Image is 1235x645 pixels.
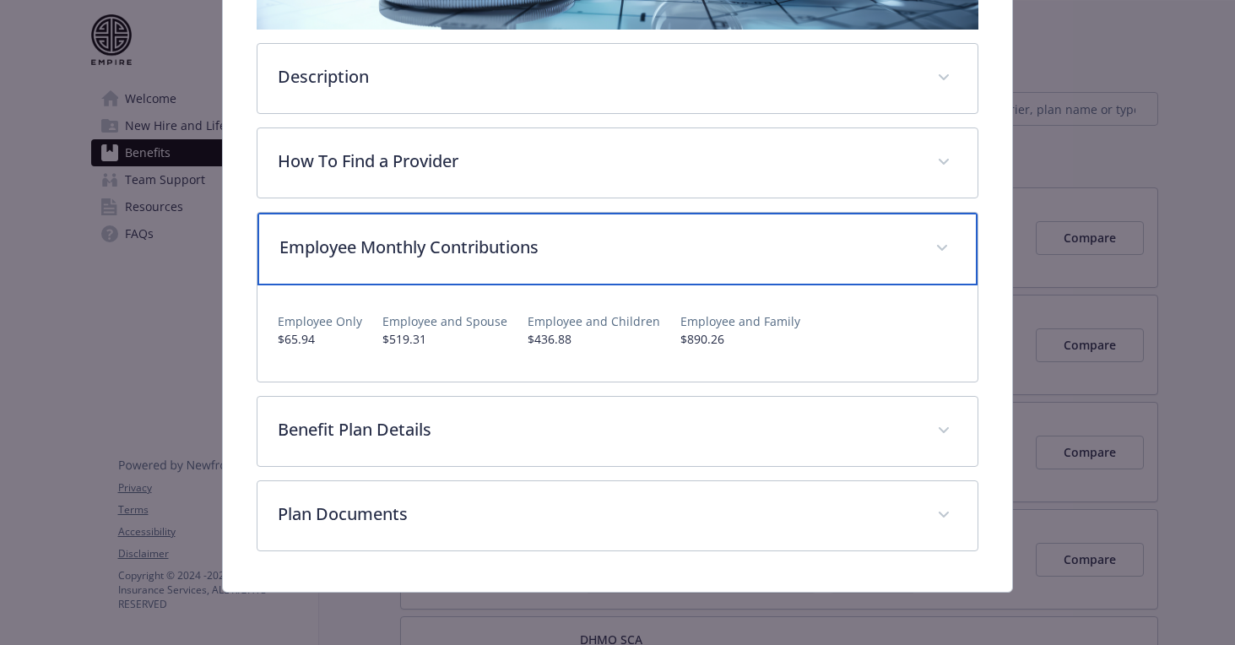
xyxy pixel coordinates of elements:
[257,397,977,466] div: Benefit Plan Details
[257,213,977,285] div: Employee Monthly Contributions
[278,417,916,442] p: Benefit Plan Details
[680,330,800,348] p: $890.26
[278,64,916,89] p: Description
[279,235,914,260] p: Employee Monthly Contributions
[382,312,507,330] p: Employee and Spouse
[278,312,362,330] p: Employee Only
[528,312,660,330] p: Employee and Children
[278,330,362,348] p: $65.94
[382,330,507,348] p: $519.31
[257,285,977,382] div: Employee Monthly Contributions
[257,44,977,113] div: Description
[278,501,916,527] p: Plan Documents
[680,312,800,330] p: Employee and Family
[257,481,977,550] div: Plan Documents
[257,128,977,198] div: How To Find a Provider
[278,149,916,174] p: How To Find a Provider
[528,330,660,348] p: $436.88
